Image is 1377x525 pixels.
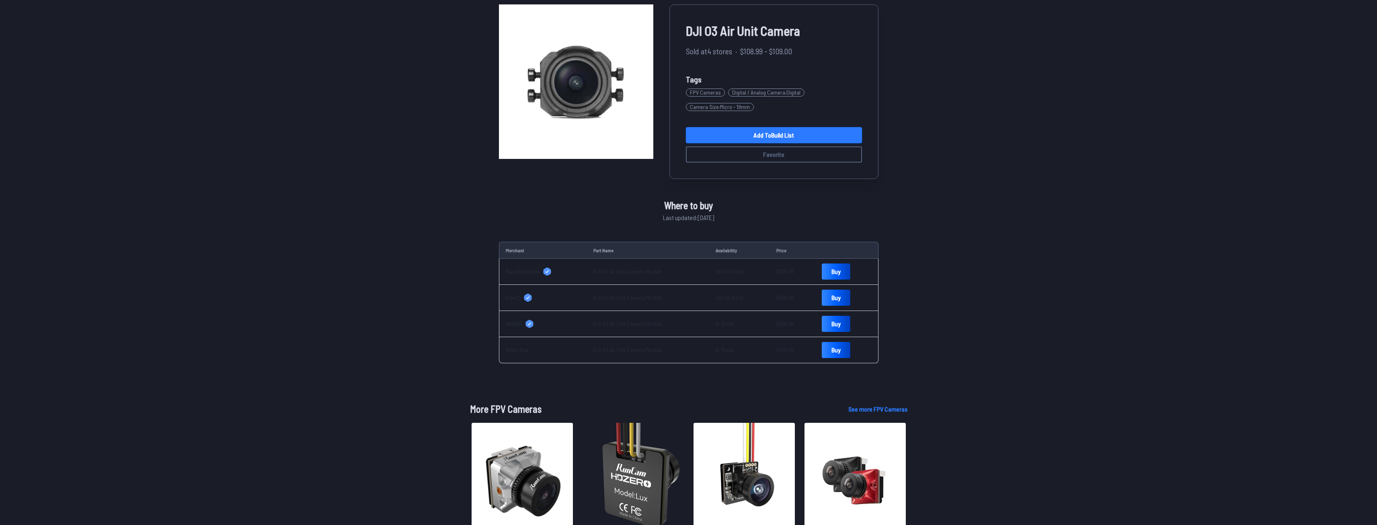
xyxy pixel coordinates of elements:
[709,311,770,337] td: In Stock
[506,294,521,302] span: Five33
[664,198,713,213] span: Where to buy
[506,346,581,354] a: Rotor Riot
[822,290,850,306] a: Buy
[663,213,714,222] span: Last updated: [DATE]
[587,242,709,259] td: Part Name
[728,85,808,100] a: Digital / Analog Camera:Digital
[686,74,702,84] span: Tags
[593,268,662,275] a: DJI O3 Air Unit Camera Module
[686,21,862,40] span: DJI O3 Air Unit Camera
[593,346,662,353] a: DJI O3 Air Unit Camera Module
[770,285,815,311] td: $109.00
[470,402,835,416] h1: More FPV Cameras
[506,294,581,302] a: Five33
[709,242,770,259] td: Availability
[506,320,581,328] a: WREKD
[770,259,815,285] td: $108.99
[593,294,662,301] a: DJI O3 Air Unit Camera Module
[709,285,770,311] td: Out Of Stock
[506,320,522,328] span: WREKD
[499,4,653,159] img: image
[709,259,770,285] td: Out Of Stock
[506,268,540,276] span: RaceDayQuads
[593,320,662,327] a: DJI O3 Air Unit Camera Module
[770,311,815,337] td: $108.99
[822,264,850,280] a: Buy
[686,89,725,97] span: FPV Cameras
[686,103,754,111] span: Camera Size : Micro - 19mm
[686,127,862,143] a: Add toBuild List
[686,85,728,100] a: FPV Cameras
[770,337,815,363] td: $109.00
[822,316,850,332] a: Buy
[686,146,862,163] button: Favorite
[709,337,770,363] td: In Stock
[686,100,757,114] a: Camera Size:Micro - 19mm
[740,45,792,57] span: $108.99 - $109.00
[506,346,528,354] span: Rotor Riot
[506,268,581,276] a: RaceDayQuads
[728,89,804,97] span: Digital / Analog Camera : Digital
[499,242,587,259] td: Merchant
[686,45,732,57] span: Sold at 4 stores
[735,45,737,57] span: ·
[822,342,850,358] a: Buy
[770,242,815,259] td: Price
[848,404,907,414] a: See more FPV Cameras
